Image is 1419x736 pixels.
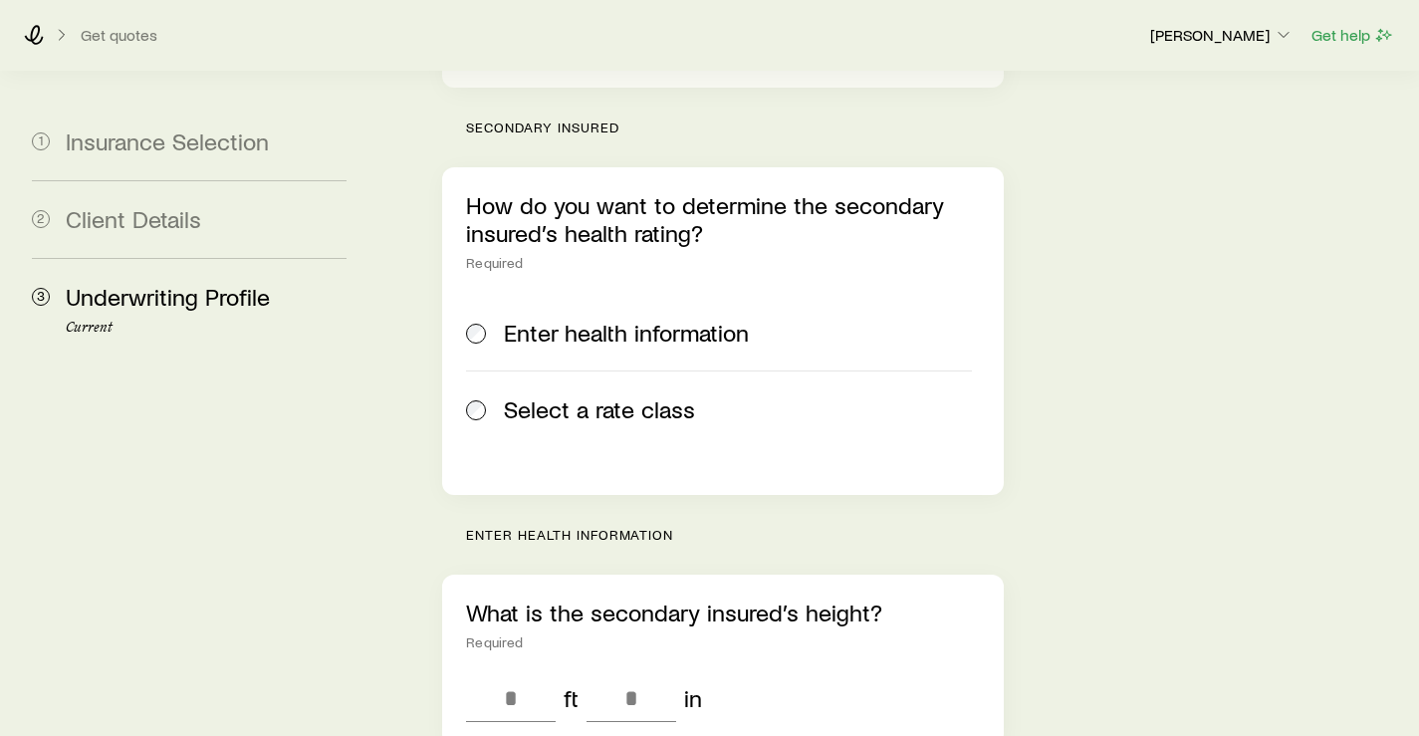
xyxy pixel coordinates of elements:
[504,395,695,423] span: Select a rate class
[466,191,979,247] p: How do you want to determine the secondary insured’s health rating?
[504,319,749,347] span: Enter health information
[466,120,1003,135] p: Secondary Insured
[466,527,1003,543] p: Enter health information
[1149,24,1295,48] button: [PERSON_NAME]
[564,684,579,712] div: ft
[1150,25,1294,45] p: [PERSON_NAME]
[466,324,486,344] input: Enter health information
[66,204,201,233] span: Client Details
[466,255,979,271] div: Required
[32,288,50,306] span: 3
[32,210,50,228] span: 2
[32,132,50,150] span: 1
[66,282,270,311] span: Underwriting Profile
[66,126,269,155] span: Insurance Selection
[80,26,158,45] button: Get quotes
[466,400,486,420] input: Select a rate class
[466,599,979,626] p: What is the secondary insured’s height?
[1310,24,1395,47] button: Get help
[466,634,979,650] div: Required
[684,684,702,712] div: in
[66,320,347,336] p: Current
